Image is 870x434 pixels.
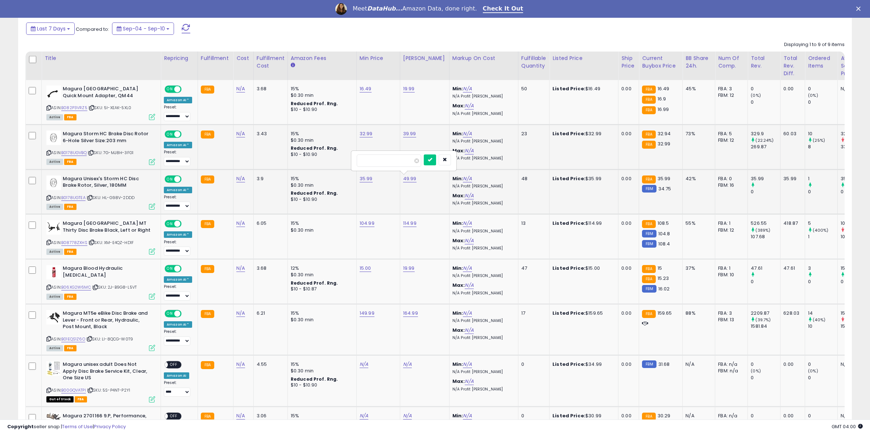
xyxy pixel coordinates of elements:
small: Amazon Fees. [291,62,295,69]
span: | SKU: 5I-XEAK-5XL0 [88,105,131,111]
span: ON [165,266,174,272]
a: N/A [236,130,245,137]
a: N/A [360,361,368,368]
span: OFF [181,131,192,137]
a: B08778ZXHS [61,240,87,246]
a: 16.49 [360,85,372,92]
div: Close [856,7,863,11]
div: Markup on Cost [452,54,515,62]
b: Min: [452,310,463,317]
span: All listings currently available for purchase on Amazon [46,204,63,210]
div: Preset: [164,240,192,256]
div: 37% [685,265,709,272]
b: Min: [452,85,463,92]
span: | SKU: 7G-MJ8H-3FG1 [88,150,133,156]
div: 0.00 [621,310,633,317]
div: 107.68 [751,233,780,240]
div: 33.73 [841,144,870,150]
div: 526.55 [751,220,780,227]
div: Fulfillable Quantity [521,54,546,70]
div: $0.30 min [291,182,351,189]
span: Compared to: [76,26,109,33]
div: 0 [751,278,780,285]
span: | SKU: 2J-B9G8-L5VT [92,284,137,290]
div: BB Share 24h. [685,54,712,70]
span: All listings currently available for purchase on Amazon [46,294,63,300]
div: FBM: 12 [718,227,742,233]
a: N/A [463,175,472,182]
img: 31xm9rWOTPL._SL40_.jpg [46,265,61,280]
div: Amazon Fees [291,54,353,62]
div: 15% [291,310,351,317]
div: 15% [291,175,351,182]
div: $35.99 [552,175,613,182]
i: DataHub... [367,5,402,12]
small: FBA [201,131,214,139]
div: FBA: 1 [718,220,742,227]
b: Reduced Prof. Rng. [291,100,338,107]
small: FBA [201,175,214,183]
a: B082P3VRZ5 [61,105,87,111]
b: Listed Price: [552,85,585,92]
div: 10 [808,131,837,137]
div: 23 [521,131,544,137]
div: 15.87 [841,265,870,272]
div: ASIN: [46,310,155,350]
span: 35.99 [658,175,671,182]
a: Privacy Policy [94,423,126,430]
a: N/A [403,361,412,368]
div: 42% [685,175,709,182]
a: B00GQVATPI [61,387,86,393]
a: 164.99 [403,310,418,317]
div: 0 [751,99,780,106]
div: 3.43 [257,131,282,137]
b: Listed Price: [552,265,585,272]
span: OFF [181,221,192,227]
div: $0.30 min [291,272,351,278]
a: N/A [236,412,245,419]
a: 49.99 [403,175,417,182]
div: 0 [841,189,870,195]
div: 0.00 [621,220,633,227]
div: 15% [291,220,351,227]
div: $159.65 [552,310,613,317]
img: 411wnNlTY9L._SL40_.jpg [46,131,61,145]
span: ON [165,86,174,92]
b: Max: [452,147,465,154]
div: FBM: 16 [718,182,742,189]
div: FBA: 0 [718,175,742,182]
div: 0 [751,189,780,195]
span: FBA [64,249,76,255]
div: Fulfillment Cost [257,54,285,70]
th: The percentage added to the cost of goods (COGS) that forms the calculator for Min & Max prices. [449,51,518,80]
a: N/A [463,220,472,227]
div: $0.30 min [291,137,351,144]
a: 19.99 [403,85,415,92]
a: N/A [463,130,472,137]
span: 15 [658,265,662,272]
button: Last 7 Days [26,22,75,35]
div: ASIN: [46,131,155,164]
a: N/A [465,102,473,109]
div: 3.68 [257,265,282,272]
span: ON [165,176,174,182]
div: 1 [808,233,837,240]
div: 55% [685,220,709,227]
small: FBA [201,86,214,94]
div: Repricing [164,54,195,62]
span: 15.23 [658,275,669,282]
div: 329.9 [751,131,780,137]
img: Profile image for Georgie [335,3,347,15]
small: FBA [642,86,655,94]
div: Ordered Items [808,54,834,70]
p: N/A Profit [PERSON_NAME] [452,291,513,296]
a: 19.99 [403,265,415,272]
div: 12% [291,265,351,272]
p: N/A Profit [PERSON_NAME] [452,184,513,189]
div: 0 [808,86,837,92]
a: 39.99 [403,130,416,137]
div: Cost [236,54,250,62]
a: 15.00 [360,265,371,272]
a: N/A [465,147,473,154]
div: Preset: [164,105,192,121]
